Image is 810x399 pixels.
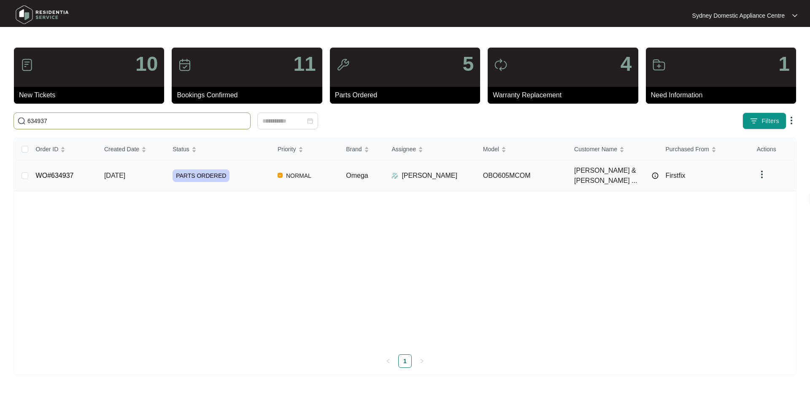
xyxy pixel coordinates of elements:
[652,58,666,72] img: icon
[13,2,72,27] img: residentia service logo
[567,138,659,161] th: Customer Name
[494,58,508,72] img: icon
[381,354,395,368] button: left
[335,90,480,100] p: Parts Ordered
[651,90,796,100] p: Need Information
[574,145,617,154] span: Customer Name
[493,90,638,100] p: Warranty Replacement
[346,172,368,179] span: Omega
[381,354,395,368] li: Previous Page
[293,54,316,74] p: 11
[402,171,457,181] p: [PERSON_NAME]
[177,90,322,100] p: Bookings Confirmed
[652,172,659,179] img: Info icon
[476,161,567,191] td: OBO605MCOM
[278,145,296,154] span: Priority
[792,13,797,18] img: dropdown arrow
[336,58,350,72] img: icon
[19,90,164,100] p: New Tickets
[621,54,632,74] p: 4
[346,145,362,154] span: Brand
[415,354,429,368] button: right
[97,138,166,161] th: Created Date
[104,145,139,154] span: Created Date
[278,173,283,178] img: Vercel Logo
[391,172,398,179] img: Assigner Icon
[173,169,229,182] span: PARTS ORDERED
[692,11,785,20] p: Sydney Domestic Appliance Centre
[786,115,796,126] img: dropdown arrow
[419,359,424,364] span: right
[20,58,34,72] img: icon
[665,172,685,179] span: Firstfix
[757,169,767,179] img: dropdown arrow
[750,138,796,161] th: Actions
[574,166,648,186] span: [PERSON_NAME] & [PERSON_NAME] ...
[36,145,59,154] span: Order ID
[29,138,97,161] th: Order ID
[750,117,758,125] img: filter icon
[339,138,385,161] th: Brand
[104,172,125,179] span: [DATE]
[391,145,416,154] span: Assignee
[283,171,315,181] span: NORMAL
[135,54,158,74] p: 10
[742,112,786,129] button: filter iconFilters
[178,58,192,72] img: icon
[173,145,189,154] span: Status
[761,117,779,126] span: Filters
[415,354,429,368] li: Next Page
[476,138,567,161] th: Model
[166,138,271,161] th: Status
[778,54,790,74] p: 1
[271,138,339,161] th: Priority
[17,117,26,125] img: search-icon
[665,145,709,154] span: Purchased From
[483,145,499,154] span: Model
[386,359,391,364] span: left
[27,116,247,126] input: Search by Order Id, Assignee Name, Customer Name, Brand and Model
[385,138,476,161] th: Assignee
[36,172,74,179] a: WO#634937
[399,355,411,367] a: 1
[398,354,412,368] li: 1
[462,54,474,74] p: 5
[659,138,750,161] th: Purchased From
